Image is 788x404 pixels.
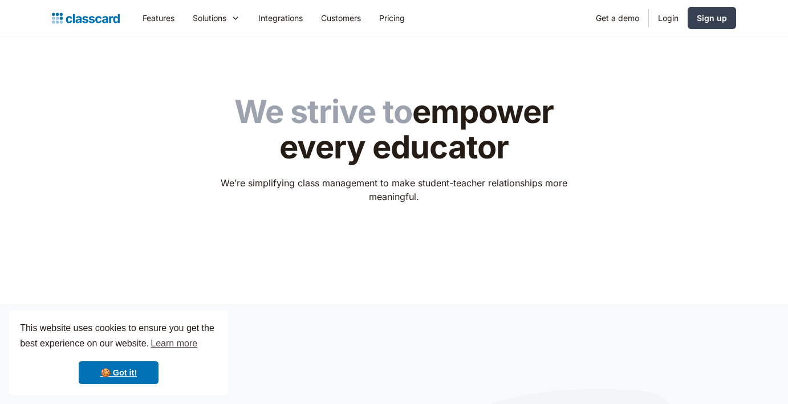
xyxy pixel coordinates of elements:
a: Features [133,5,184,31]
a: Customers [312,5,370,31]
a: learn more about cookies [149,335,199,352]
div: Solutions [184,5,249,31]
a: home [52,10,120,26]
span: This website uses cookies to ensure you get the best experience on our website. [20,321,217,352]
span: We strive to [234,92,412,131]
a: Get a demo [587,5,648,31]
a: Integrations [249,5,312,31]
a: Login [649,5,688,31]
a: Sign up [688,7,736,29]
a: dismiss cookie message [79,361,159,384]
h1: empower every educator [213,95,575,165]
div: Sign up [697,12,727,24]
a: Pricing [370,5,414,31]
div: cookieconsent [9,311,228,395]
div: Solutions [193,12,226,24]
p: We’re simplifying class management to make student-teacher relationships more meaningful. [213,176,575,203]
